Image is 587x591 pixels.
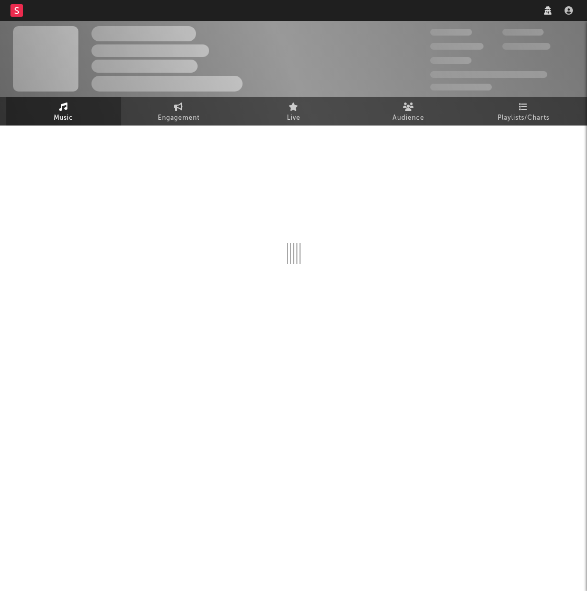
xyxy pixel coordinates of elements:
span: Live [287,112,301,124]
a: Playlists/Charts [466,97,581,126]
span: Engagement [158,112,200,124]
span: Jump Score: 85.0 [430,84,492,90]
span: Audience [393,112,424,124]
span: Music [54,112,73,124]
a: Engagement [121,97,236,126]
span: Playlists/Charts [498,112,549,124]
span: 100,000 [502,29,544,36]
span: 300,000 [430,29,472,36]
a: Audience [351,97,466,126]
a: Music [6,97,121,126]
span: 1,000,000 [502,43,550,50]
span: 50,000,000 Monthly Listeners [430,71,547,78]
a: Live [236,97,351,126]
span: 50,000,000 [430,43,484,50]
span: 100,000 [430,57,471,64]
